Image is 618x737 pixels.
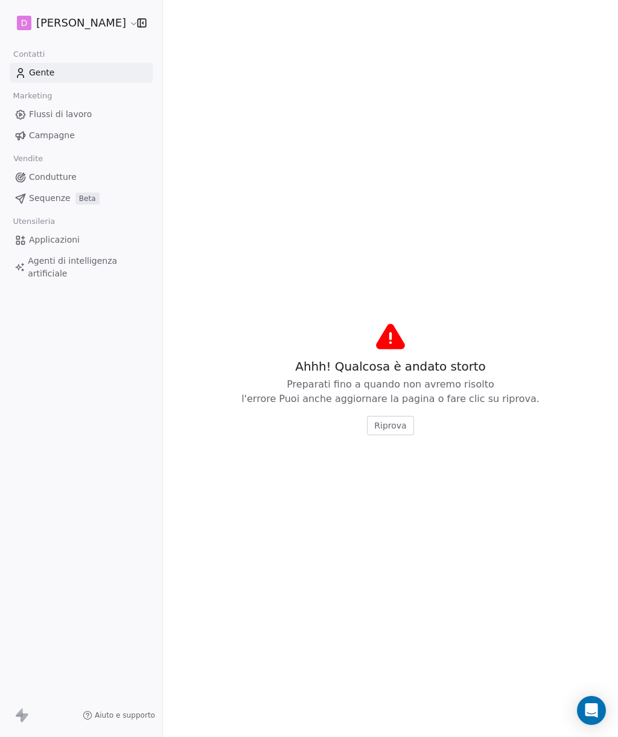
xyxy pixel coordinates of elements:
span: Marketing [8,87,57,105]
div: Apri Intercom Messenger [577,696,606,725]
a: Agenti di intelligenza artificiale [10,251,153,284]
button: Riprova [367,416,413,435]
span: Ahhh! Qualcosa è andato storto [295,358,485,375]
a: Applicazioni [10,230,153,250]
span: [PERSON_NAME] [36,15,126,31]
span: Flussi di lavoro [29,108,92,121]
button: D[PERSON_NAME] [14,13,129,33]
a: Campagne [10,126,153,145]
a: SequenzeBeta [10,188,153,208]
a: Gente [10,63,153,83]
span: D [21,17,28,29]
a: Aiuto e supporto [83,710,155,720]
span: Vendite [8,150,48,168]
span: Gente [29,66,54,79]
span: Condutture [29,171,77,183]
span: Agenti di intelligenza artificiale [28,255,148,280]
span: Preparati fino a quando non avremo risolto l'errore Puoi anche aggiornare la pagina o fare clic s... [241,377,540,406]
span: Utensileria [8,212,60,231]
span: Riprova [374,420,406,432]
a: Flussi di lavoro [10,104,153,124]
span: Campagne [29,129,75,142]
span: Aiuto e supporto [95,710,155,720]
span: Sequenze [29,192,71,205]
span: Beta [75,193,100,205]
a: Condutture [10,167,153,187]
span: Contatti [8,45,50,63]
span: Applicazioni [29,234,80,246]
